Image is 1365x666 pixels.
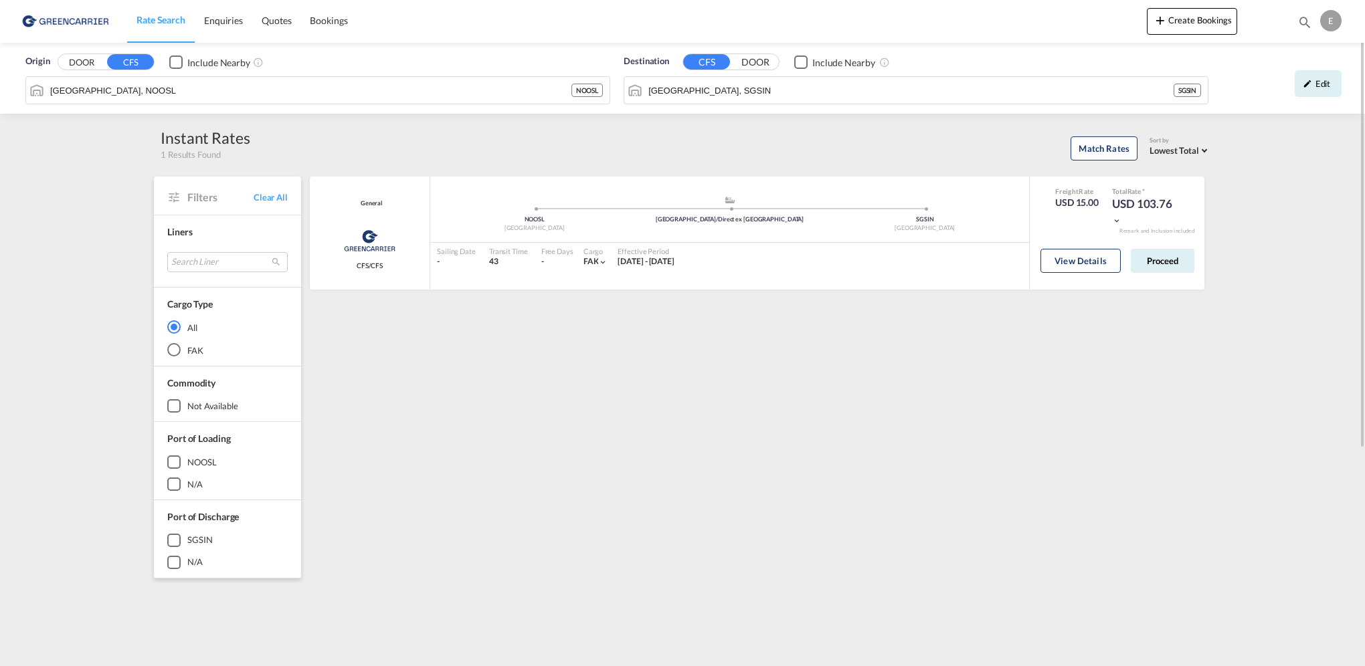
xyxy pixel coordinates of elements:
div: Cargo [583,246,608,256]
button: Match Rates [1071,136,1137,160]
md-icon: Unchecked: Ignores neighbouring ports when fetching rates.Checked : Includes neighbouring ports w... [253,57,264,68]
md-icon: icon-chevron-down [598,257,608,267]
span: Subject to Remarks [1141,187,1145,195]
span: [DATE] - [DATE] [618,256,674,266]
div: SGSIN [1174,84,1202,97]
span: Filters [187,190,254,205]
span: Destination [624,55,669,68]
input: Search by Port [50,80,571,100]
div: Instant Rates [161,127,250,148]
div: not available [187,400,238,412]
div: USD 15.00 [1055,196,1099,209]
md-checkbox: N/A [167,477,288,491]
md-icon: icon-plus 400-fg [1152,12,1168,28]
div: [GEOGRAPHIC_DATA]/Direct ex [GEOGRAPHIC_DATA] [632,215,828,224]
span: Lowest Total [1150,145,1199,156]
md-checkbox: NOOSL [167,455,288,469]
div: NOOSL [571,84,604,97]
div: E [1320,10,1342,31]
div: Contract / Rate Agreement / Tariff / Spot Pricing Reference Number: General [357,199,382,208]
div: Effective Period [618,246,674,256]
span: Port of Loading [167,433,231,444]
div: Free Days [541,246,573,256]
md-checkbox: N/A [167,556,288,569]
md-checkbox: Checkbox No Ink [794,55,875,69]
span: Bookings [310,15,347,26]
md-icon: assets/icons/custom/ship-fill.svg [722,197,738,203]
div: 43 [489,256,528,267]
md-input-container: Singapore, SGSIN [624,77,1208,104]
button: DOOR [58,55,105,70]
div: NOOSL [187,456,217,468]
div: Cargo Type [167,298,213,311]
div: N/A [187,556,203,568]
div: 01 Aug 2025 - 31 Aug 2025 [618,256,674,267]
span: Origin [25,55,50,68]
span: CFS/CFS [357,261,383,270]
div: Total Rate [1112,187,1179,196]
div: SGSIN [187,534,213,546]
img: Greencarrier Consolidators [340,224,399,257]
span: Liners [167,226,192,237]
div: N/A [187,478,203,490]
div: icon-pencilEdit [1295,70,1342,97]
div: NOOSL [437,215,632,224]
md-radio-button: All [167,320,288,334]
span: 1 Results Found [161,148,221,160]
span: Port of Discharge [167,511,239,522]
button: icon-plus 400-fgCreate Bookings [1147,8,1237,35]
button: CFS [107,54,154,70]
div: Sailing Date [437,246,476,256]
div: Include Nearby [187,56,250,70]
md-icon: Unchecked: Ignores neighbouring ports when fetching rates.Checked : Includes neighbouring ports w... [879,57,890,68]
span: Enquiries [204,15,243,26]
input: Search by Port [648,80,1174,100]
div: - [541,256,544,267]
span: Quotes [262,15,291,26]
div: USD 103.76 [1112,196,1179,228]
span: General [357,199,382,208]
button: View Details [1040,249,1121,273]
button: Proceed [1131,249,1194,273]
div: - [437,256,476,267]
img: e39c37208afe11efa9cb1d7a6ea7d6f5.png [20,6,110,36]
button: CFS [683,54,730,70]
div: [GEOGRAPHIC_DATA] [827,224,1022,233]
div: [GEOGRAPHIC_DATA] [437,224,632,233]
div: Freight Rate [1055,187,1099,196]
div: SGSIN [827,215,1022,224]
span: Commodity [167,377,215,388]
div: icon-magnify [1297,15,1312,35]
button: DOOR [732,55,779,70]
md-radio-button: FAK [167,343,288,356]
md-checkbox: SGSIN [167,534,288,547]
md-checkbox: Checkbox No Ink [169,55,250,69]
span: Rate Search [136,14,185,25]
div: Sort by [1150,136,1211,145]
md-input-container: Oslo, NOOSL [26,77,610,104]
div: Include Nearby [812,56,875,70]
md-icon: icon-pencil [1303,79,1312,88]
span: Clear All [254,191,288,203]
span: FAK [583,256,599,266]
div: Transit Time [489,246,528,256]
md-icon: icon-magnify [1297,15,1312,29]
md-select: Select: Lowest Total [1150,142,1211,157]
md-icon: icon-chevron-down [1112,216,1121,225]
div: Remark and Inclusion included [1109,227,1204,235]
